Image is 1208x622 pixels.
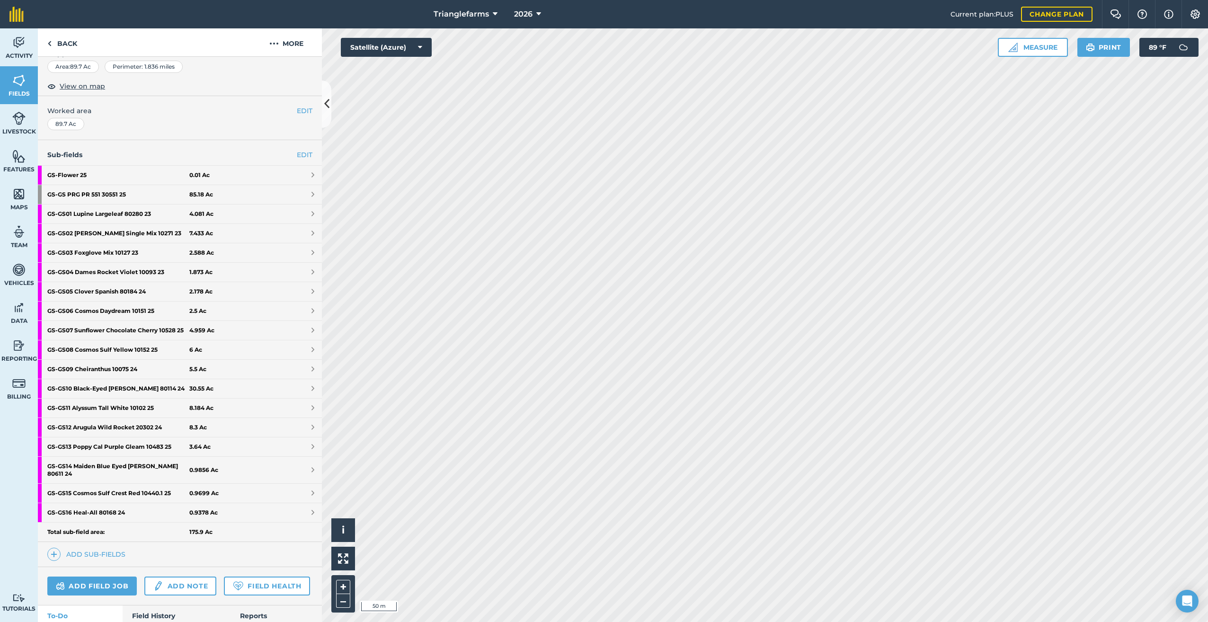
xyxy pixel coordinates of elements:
[38,204,322,223] a: GS-GS01 Lupine Largeleaf 80280 234.081 Ac
[189,171,210,179] strong: 0.01 Ac
[1021,7,1093,22] a: Change plan
[189,249,214,257] strong: 2.588 Ac
[12,187,26,201] img: svg+xml;base64,PHN2ZyB4bWxucz0iaHR0cDovL3d3dy53My5vcmcvMjAwMC9zdmciIHdpZHRoPSI1NiIgaGVpZ2h0PSI2MC...
[12,263,26,277] img: svg+xml;base64,PD94bWwgdmVyc2lvbj0iMS4wIiBlbmNvZGluZz0idXRmLTgiPz4KPCEtLSBHZW5lcmF0b3I6IEFkb2JlIE...
[12,225,26,239] img: svg+xml;base64,PD94bWwgdmVyc2lvbj0iMS4wIiBlbmNvZGluZz0idXRmLTgiPz4KPCEtLSBHZW5lcmF0b3I6IEFkb2JlIE...
[47,38,52,49] img: svg+xml;base64,PHN2ZyB4bWxucz0iaHR0cDovL3d3dy53My5vcmcvMjAwMC9zdmciIHdpZHRoPSI5IiBoZWlnaHQ9IjI0Ii...
[38,340,322,359] a: GS-GS08 Cosmos Sulf Yellow 10152 256 Ac
[189,327,214,334] strong: 4.959 Ac
[12,376,26,391] img: svg+xml;base64,PD94bWwgdmVyc2lvbj0iMS4wIiBlbmNvZGluZz0idXRmLTgiPz4KPCEtLSBHZW5lcmF0b3I6IEFkb2JlIE...
[47,106,312,116] span: Worked area
[1176,590,1199,613] div: Open Intercom Messenger
[38,224,322,243] a: GS-GS02 [PERSON_NAME] Single Mix 10271 237.433 Ac
[189,365,206,373] strong: 5.5 Ac
[47,243,189,262] strong: GS - GS03 Foxglove Mix 10127 23
[12,36,26,50] img: svg+xml;base64,PD94bWwgdmVyc2lvbj0iMS4wIiBlbmNvZGluZz0idXRmLTgiPz4KPCEtLSBHZW5lcmF0b3I6IEFkb2JlIE...
[1164,9,1173,20] img: svg+xml;base64,PHN2ZyB4bWxucz0iaHR0cDovL3d3dy53My5vcmcvMjAwMC9zdmciIHdpZHRoPSIxNyIgaGVpZ2h0PSIxNy...
[189,191,213,198] strong: 85.18 Ac
[47,577,137,595] a: Add field job
[38,457,322,483] a: GS-GS14 Maiden Blue Eyed [PERSON_NAME] 80611 240.9856 Ac
[38,418,322,437] a: GS-GS12 Arugula Wild Rocket 20302 248.3 Ac
[331,518,355,542] button: i
[336,580,350,594] button: +
[47,528,189,536] strong: Total sub-field area:
[38,185,322,204] a: GS-GS PRG PR 551 30551 2585.18 Ac
[144,577,216,595] a: Add note
[189,528,213,536] strong: 175.9 Ac
[47,80,105,92] button: View on map
[38,302,322,320] a: GS-GS06 Cosmos Daydream 10151 252.5 Ac
[38,484,322,503] a: GS-GS15 Cosmos Sulf Crest Red 10440.1 250.9699 Ac
[189,346,202,354] strong: 6 Ac
[189,307,206,315] strong: 2.5 Ac
[189,288,213,295] strong: 2.178 Ac
[47,418,189,437] strong: GS - GS12 Arugula Wild Rocket 20302 24
[47,484,189,503] strong: GS - GS15 Cosmos Sulf Crest Red 10440.1 25
[12,301,26,315] img: svg+xml;base64,PD94bWwgdmVyc2lvbj0iMS4wIiBlbmNvZGluZz0idXRmLTgiPz4KPCEtLSBHZW5lcmF0b3I6IEFkb2JlIE...
[251,28,322,56] button: More
[38,263,322,282] a: GS-GS04 Dames Rocket Violet 10093 231.873 Ac
[47,340,189,359] strong: GS - GS08 Cosmos Sulf Yellow 10152 25
[12,111,26,125] img: svg+xml;base64,PD94bWwgdmVyc2lvbj0iMS4wIiBlbmNvZGluZz0idXRmLTgiPz4KPCEtLSBHZW5lcmF0b3I6IEFkb2JlIE...
[47,185,189,204] strong: GS - GS PRG PR 551 30551 25
[189,509,218,516] strong: 0.9378 Ac
[189,210,213,218] strong: 4.081 Ac
[47,61,99,73] div: Area : 89.7 Ac
[1190,9,1201,19] img: A cog icon
[38,166,322,185] a: GS-Flower 250.01 Ac
[12,149,26,163] img: svg+xml;base64,PHN2ZyB4bWxucz0iaHR0cDovL3d3dy53My5vcmcvMjAwMC9zdmciIHdpZHRoPSI1NiIgaGVpZ2h0PSI2MC...
[12,594,26,603] img: svg+xml;base64,PD94bWwgdmVyc2lvbj0iMS4wIiBlbmNvZGluZz0idXRmLTgiPz4KPCEtLSBHZW5lcmF0b3I6IEFkb2JlIE...
[38,379,322,398] a: GS-GS10 Black-Eyed [PERSON_NAME] 80114 2430.55 Ac
[1139,38,1199,57] button: 89 °F
[189,268,213,276] strong: 1.873 Ac
[47,321,189,340] strong: GS - GS07 Sunflower Chocolate Cherry 10528 25
[189,404,213,412] strong: 8.184 Ac
[47,118,84,130] div: 89.7 Ac
[47,437,189,456] strong: GS - GS13 Poppy Cal Purple Gleam 10483 25
[47,399,189,418] strong: GS - GS11 Alyssum Tall White 10102 25
[56,580,65,592] img: svg+xml;base64,PD94bWwgdmVyc2lvbj0iMS4wIiBlbmNvZGluZz0idXRmLTgiPz4KPCEtLSBHZW5lcmF0b3I6IEFkb2JlIE...
[1008,43,1018,52] img: Ruler icon
[189,466,218,474] strong: 0.9856 Ac
[341,38,432,57] button: Satellite (Azure)
[38,437,322,456] a: GS-GS13 Poppy Cal Purple Gleam 10483 253.64 Ac
[12,73,26,88] img: svg+xml;base64,PHN2ZyB4bWxucz0iaHR0cDovL3d3dy53My5vcmcvMjAwMC9zdmciIHdpZHRoPSI1NiIgaGVpZ2h0PSI2MC...
[342,524,345,536] span: i
[47,80,56,92] img: svg+xml;base64,PHN2ZyB4bWxucz0iaHR0cDovL3d3dy53My5vcmcvMjAwMC9zdmciIHdpZHRoPSIxOCIgaGVpZ2h0PSIyNC...
[47,224,189,243] strong: GS - GS02 [PERSON_NAME] Single Mix 10271 23
[47,204,189,223] strong: GS - GS01 Lupine Largeleaf 80280 23
[514,9,533,20] span: 2026
[434,9,489,20] span: Trianglefarms
[189,385,213,392] strong: 30.55 Ac
[38,399,322,418] a: GS-GS11 Alyssum Tall White 10102 258.184 Ac
[38,503,322,522] a: GS-GS16 Heal-All 80168 240.9378 Ac
[38,150,322,160] h4: Sub-fields
[1077,38,1130,57] button: Print
[12,338,26,353] img: svg+xml;base64,PD94bWwgdmVyc2lvbj0iMS4wIiBlbmNvZGluZz0idXRmLTgiPz4KPCEtLSBHZW5lcmF0b3I6IEFkb2JlIE...
[269,38,279,49] img: svg+xml;base64,PHN2ZyB4bWxucz0iaHR0cDovL3d3dy53My5vcmcvMjAwMC9zdmciIHdpZHRoPSIyMCIgaGVpZ2h0PSIyNC...
[47,282,189,301] strong: GS - GS05 Clover Spanish 80184 24
[47,503,189,522] strong: GS - GS16 Heal-All 80168 24
[950,9,1013,19] span: Current plan : PLUS
[1110,9,1121,19] img: Two speech bubbles overlapping with the left bubble in the forefront
[1149,38,1166,57] span: 89 ° F
[47,457,189,483] strong: GS - GS14 Maiden Blue Eyed [PERSON_NAME] 80611 24
[9,7,24,22] img: fieldmargin Logo
[189,489,219,497] strong: 0.9699 Ac
[189,424,207,431] strong: 8.3 Ac
[189,443,211,451] strong: 3.64 Ac
[297,150,312,160] a: EDIT
[1086,42,1095,53] img: svg+xml;base64,PHN2ZyB4bWxucz0iaHR0cDovL3d3dy53My5vcmcvMjAwMC9zdmciIHdpZHRoPSIxOSIgaGVpZ2h0PSIyNC...
[38,321,322,340] a: GS-GS07 Sunflower Chocolate Cherry 10528 254.959 Ac
[47,548,129,561] a: Add sub-fields
[60,81,105,91] span: View on map
[51,549,57,560] img: svg+xml;base64,PHN2ZyB4bWxucz0iaHR0cDovL3d3dy53My5vcmcvMjAwMC9zdmciIHdpZHRoPSIxNCIgaGVpZ2h0PSIyNC...
[297,106,312,116] button: EDIT
[38,28,87,56] a: Back
[38,243,322,262] a: GS-GS03 Foxglove Mix 10127 232.588 Ac
[47,302,189,320] strong: GS - GS06 Cosmos Daydream 10151 25
[153,580,163,592] img: svg+xml;base64,PD94bWwgdmVyc2lvbj0iMS4wIiBlbmNvZGluZz0idXRmLTgiPz4KPCEtLSBHZW5lcmF0b3I6IEFkb2JlIE...
[189,230,213,237] strong: 7.433 Ac
[1174,38,1193,57] img: svg+xml;base64,PD94bWwgdmVyc2lvbj0iMS4wIiBlbmNvZGluZz0idXRmLTgiPz4KPCEtLSBHZW5lcmF0b3I6IEFkb2JlIE...
[224,577,310,595] a: Field Health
